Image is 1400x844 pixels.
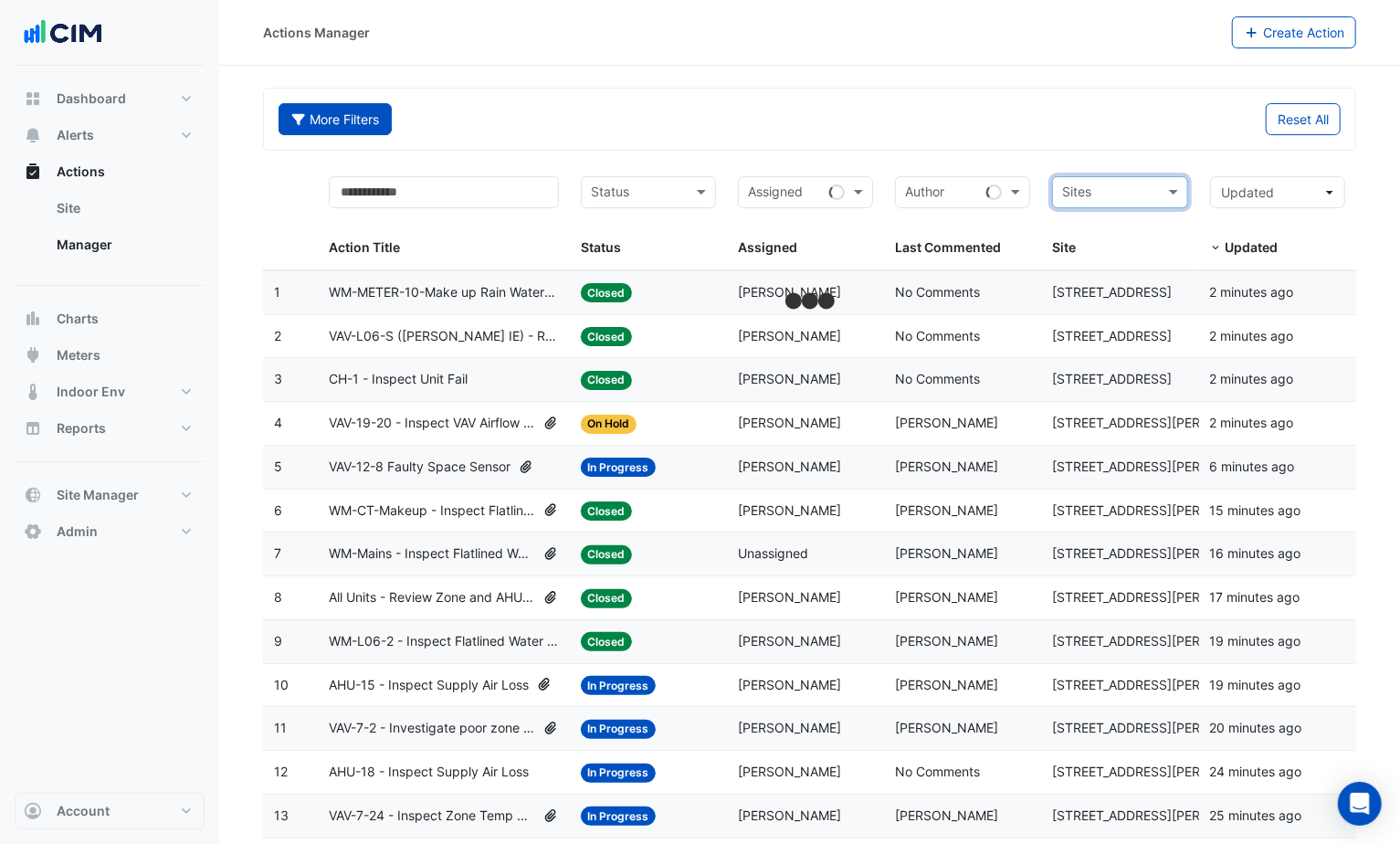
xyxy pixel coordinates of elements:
span: 5 [274,459,282,474]
span: WM-L06-2 - Inspect Flatlined Water Sub-Meter [329,631,559,652]
span: 2025-09-03T11:21:49.020 [1210,284,1294,300]
button: Dashboard [15,80,205,117]
span: [STREET_ADDRESS] [1052,371,1172,386]
button: Charts [15,301,205,337]
span: Last Commented [895,239,1001,255]
span: Updated [1226,239,1279,255]
span: 2025-09-03T11:08:39.434 [1210,502,1301,518]
span: [PERSON_NAME] [738,415,841,430]
span: [STREET_ADDRESS][PERSON_NAME] [1052,459,1275,474]
app-icon: Charts [24,310,42,328]
span: [STREET_ADDRESS][PERSON_NAME] [1052,415,1275,430]
span: 1 [274,284,280,300]
span: [PERSON_NAME] [895,677,998,692]
button: Meters [15,337,205,374]
span: [PERSON_NAME] [738,371,841,386]
span: No Comments [895,328,980,343]
button: Site Manager [15,477,205,513]
span: [PERSON_NAME] [738,459,841,474]
span: WM-Mains - Inspect Flatlined Water Sub-Meter [329,543,535,564]
span: [PERSON_NAME] [738,284,841,300]
span: CH-1 - Inspect Unit Fail [329,369,468,390]
span: 4 [274,415,282,430]
span: AHU-15 - Inspect Supply Air Loss [329,675,529,696]
span: All Units - Review Zone and AHU Setpoints [329,587,535,608]
span: 2025-09-03T11:06:01.997 [1210,589,1300,605]
span: VAV-12-8 Faulty Space Sensor [329,457,511,478]
a: Site [42,190,205,227]
span: [PERSON_NAME] [895,415,998,430]
span: Closed [581,327,633,346]
span: Site Manager [57,486,139,504]
span: [PERSON_NAME] [738,589,841,605]
button: Admin [15,513,205,550]
span: [PERSON_NAME] [738,677,841,692]
span: Alerts [57,126,94,144]
span: 8 [274,589,282,605]
app-icon: Site Manager [24,486,42,504]
span: Status [581,239,621,255]
span: In Progress [581,807,657,826]
span: VAV-7-2 - Investigate poor zone temp [329,718,535,739]
span: VAV-7-24 - Inspect Zone Temp Broken Sensor [329,806,535,827]
span: In Progress [581,676,657,695]
span: 12 [274,764,288,779]
span: [PERSON_NAME] [895,633,998,649]
span: [STREET_ADDRESS] [1052,284,1172,300]
span: 2025-09-03T11:21:46.811 [1210,328,1294,343]
span: [PERSON_NAME] [895,459,998,474]
span: [STREET_ADDRESS][PERSON_NAME] [1052,807,1275,823]
span: [STREET_ADDRESS][PERSON_NAME] [1052,545,1275,561]
span: In Progress [581,764,657,783]
span: 3 [274,371,282,386]
button: Alerts [15,117,205,153]
span: [STREET_ADDRESS][PERSON_NAME] [1052,633,1275,649]
span: [PERSON_NAME] [738,807,841,823]
span: 11 [274,720,287,735]
span: [STREET_ADDRESS][PERSON_NAME] [1052,589,1275,605]
span: Closed [581,283,633,302]
img: Company Logo [22,15,104,51]
span: Indoor Env [57,383,125,401]
app-icon: Reports [24,419,42,438]
span: Closed [581,589,633,608]
span: VAV-L06-S ([PERSON_NAME] IE) - Review Critical Sensor Outside Range [329,326,559,347]
span: [PERSON_NAME] [895,720,998,735]
span: [PERSON_NAME] [895,807,998,823]
span: [STREET_ADDRESS][PERSON_NAME] [1052,764,1275,779]
button: Create Action [1232,16,1357,48]
span: 2 [274,328,281,343]
span: 9 [274,633,282,649]
span: Account [57,802,110,820]
span: Assigned [738,239,797,255]
span: Closed [581,501,633,521]
span: [PERSON_NAME] [738,720,841,735]
span: 2025-09-03T11:17:10.223 [1210,459,1295,474]
span: [PERSON_NAME] [895,589,998,605]
span: In Progress [581,720,657,739]
span: Action Title [329,239,400,255]
span: 2025-09-03T11:21:34.223 [1210,415,1294,430]
span: Closed [581,632,633,651]
span: [STREET_ADDRESS][PERSON_NAME] [1052,677,1275,692]
span: [STREET_ADDRESS][PERSON_NAME] [1052,720,1275,735]
button: Reports [15,410,205,447]
span: In Progress [581,458,657,477]
span: 10 [274,677,289,692]
span: Dashboard [57,90,126,108]
span: Reports [57,419,106,438]
span: 6 [274,502,282,518]
span: 2025-09-03T11:21:44.361 [1210,371,1294,386]
span: [STREET_ADDRESS][PERSON_NAME] [1052,502,1275,518]
span: 2025-09-03T10:58:04.791 [1210,807,1302,823]
span: Updated [1222,185,1275,200]
span: WM-METER-10-Make up Rain Water - Inspect Flatlined Water Sub-Meter [329,282,559,303]
button: Updated [1210,176,1345,208]
span: Unassigned [738,545,808,561]
span: Closed [581,545,633,564]
span: Admin [57,522,98,541]
div: Open Intercom Messenger [1338,782,1382,826]
button: Reset All [1266,103,1341,135]
span: On Hold [581,415,637,434]
span: 2025-09-03T11:04:02.887 [1210,677,1301,692]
